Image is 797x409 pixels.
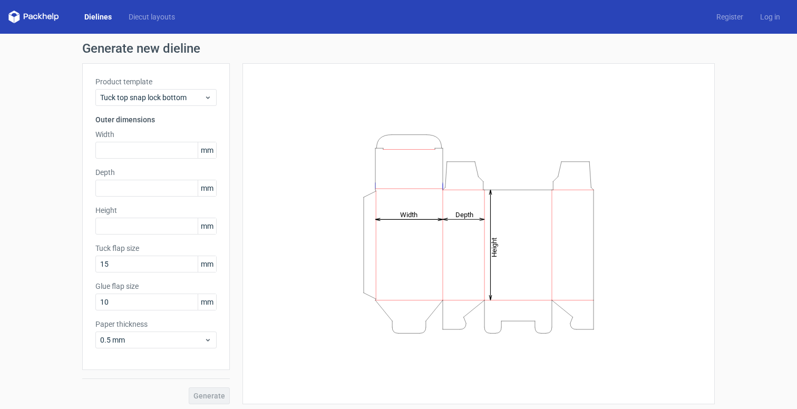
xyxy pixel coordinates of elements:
[82,42,715,55] h1: Generate new dieline
[752,12,789,22] a: Log in
[708,12,752,22] a: Register
[100,92,204,103] span: Tuck top snap lock bottom
[198,218,216,234] span: mm
[95,243,217,254] label: Tuck flap size
[198,294,216,310] span: mm
[490,237,498,257] tspan: Height
[95,205,217,216] label: Height
[100,335,204,345] span: 0.5 mm
[95,281,217,291] label: Glue flap size
[400,210,417,218] tspan: Width
[95,114,217,125] h3: Outer dimensions
[95,319,217,329] label: Paper thickness
[120,12,183,22] a: Diecut layouts
[76,12,120,22] a: Dielines
[95,76,217,87] label: Product template
[95,167,217,178] label: Depth
[198,180,216,196] span: mm
[95,129,217,140] label: Width
[455,210,473,218] tspan: Depth
[198,142,216,158] span: mm
[198,256,216,272] span: mm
